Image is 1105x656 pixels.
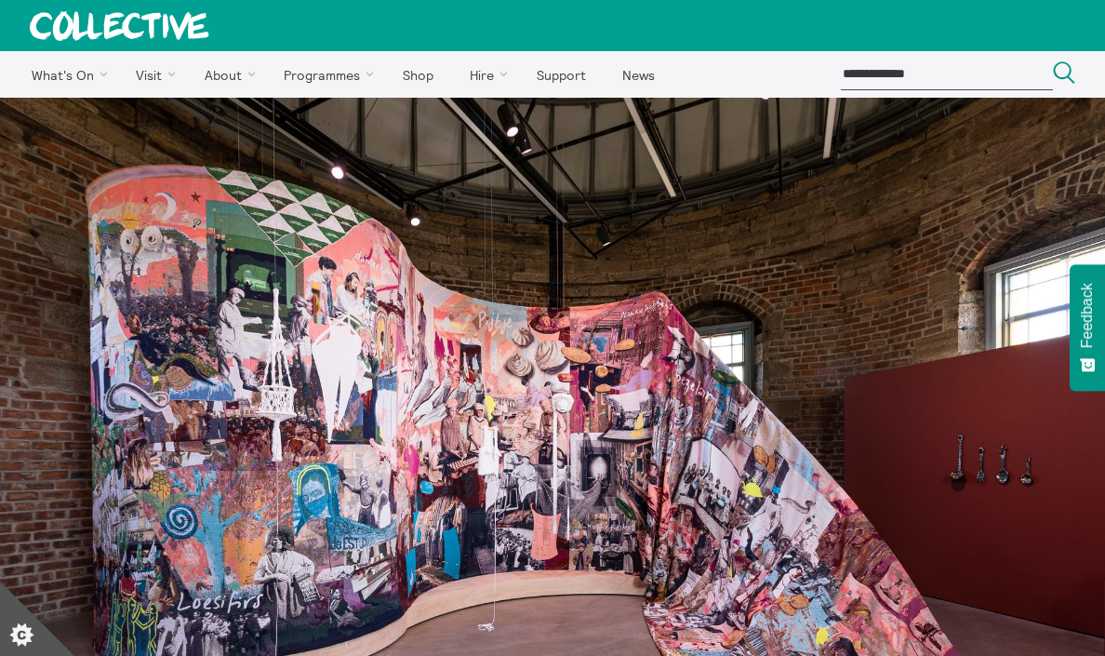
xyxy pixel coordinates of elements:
[386,51,449,98] a: Shop
[120,51,185,98] a: Visit
[1079,283,1096,348] span: Feedback
[454,51,517,98] a: Hire
[15,51,116,98] a: What's On
[520,51,602,98] a: Support
[1070,264,1105,391] button: Feedback - Show survey
[188,51,264,98] a: About
[268,51,383,98] a: Programmes
[606,51,671,98] a: News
